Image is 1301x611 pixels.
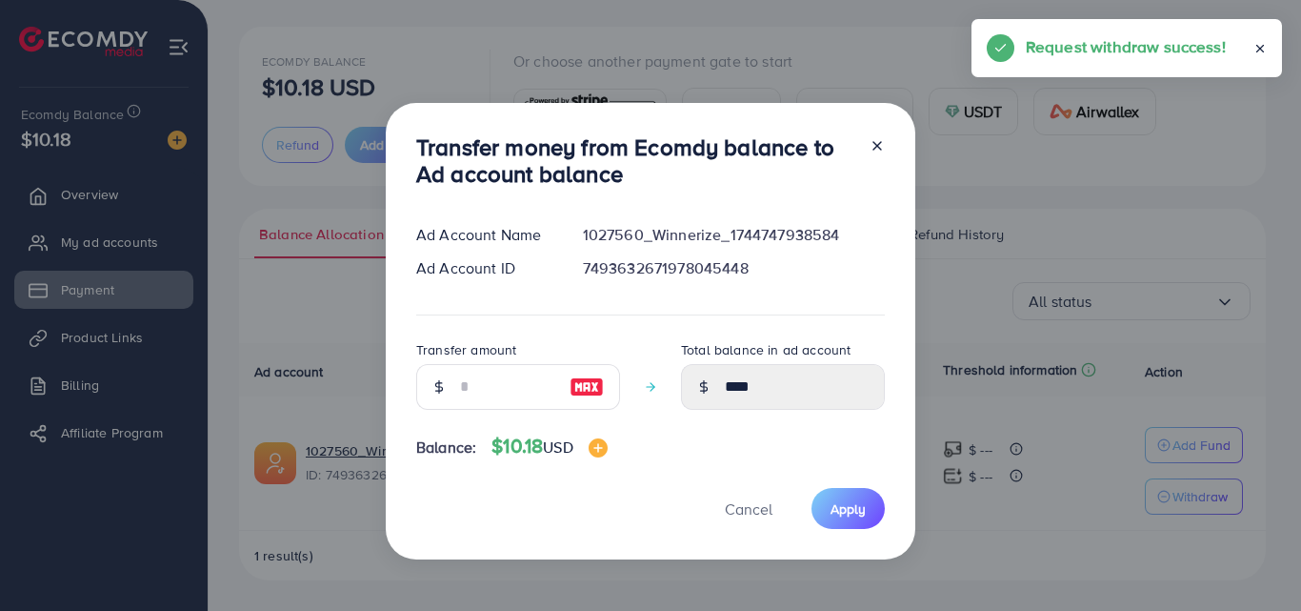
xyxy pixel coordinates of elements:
[1220,525,1287,597] iframe: Chat
[811,488,885,529] button: Apply
[725,499,772,519] span: Cancel
[401,224,568,246] div: Ad Account Name
[568,257,900,279] div: 7493632671978045448
[570,376,604,398] img: image
[1026,34,1226,59] h5: Request withdraw success!
[416,437,476,458] span: Balance:
[681,340,851,359] label: Total balance in ad account
[491,435,607,458] h4: $10.18
[589,438,608,458] img: image
[416,133,854,189] h3: Transfer money from Ecomdy balance to Ad account balance
[543,437,572,458] span: USD
[416,340,516,359] label: Transfer amount
[401,257,568,279] div: Ad Account ID
[568,224,900,246] div: 1027560_Winnerize_1744747938584
[701,488,796,529] button: Cancel
[831,499,866,519] span: Apply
